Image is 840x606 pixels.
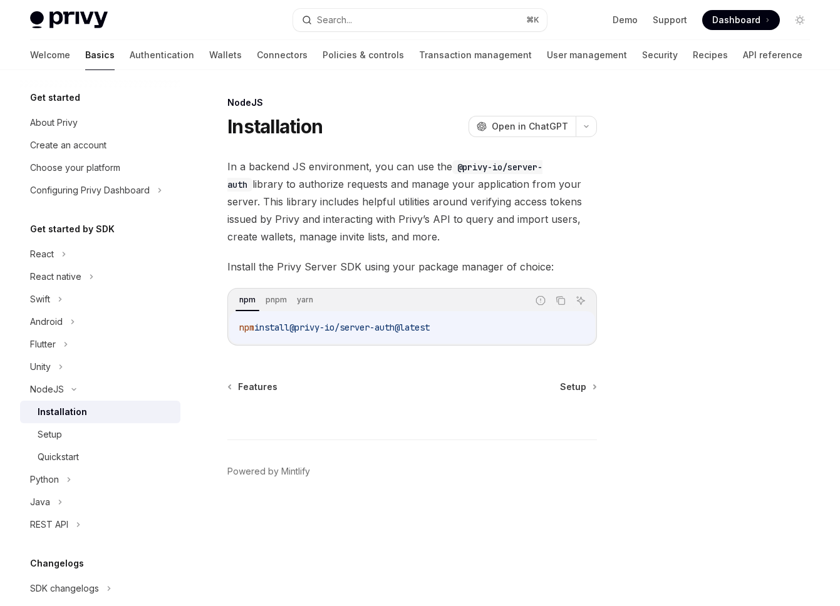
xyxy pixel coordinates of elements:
[30,183,150,198] div: Configuring Privy Dashboard
[323,40,404,70] a: Policies & controls
[642,40,678,70] a: Security
[492,120,568,133] span: Open in ChatGPT
[547,40,627,70] a: User management
[560,381,596,393] a: Setup
[254,322,289,333] span: install
[293,9,546,31] button: Search...⌘K
[743,40,802,70] a: API reference
[790,10,810,30] button: Toggle dark mode
[30,90,80,105] h5: Get started
[532,292,549,309] button: Report incorrect code
[229,381,277,393] a: Features
[317,13,352,28] div: Search...
[227,96,597,109] div: NodeJS
[227,158,597,245] span: In a backend JS environment, you can use the library to authorize requests and manage your applic...
[257,40,308,70] a: Connectors
[526,15,539,25] span: ⌘ K
[30,222,115,237] h5: Get started by SDK
[30,247,54,262] div: React
[30,138,106,153] div: Create an account
[693,40,728,70] a: Recipes
[38,449,79,465] div: Quickstart
[30,359,51,374] div: Unity
[209,40,242,70] a: Wallets
[653,14,687,26] a: Support
[239,322,254,333] span: npm
[236,292,259,307] div: npm
[130,40,194,70] a: Authentication
[712,14,760,26] span: Dashboard
[227,465,310,478] a: Powered by Mintlify
[30,269,81,284] div: React native
[227,258,597,275] span: Install the Privy Server SDK using your package manager of choice:
[38,427,62,442] div: Setup
[573,292,589,309] button: Ask AI
[552,292,569,309] button: Copy the contents from the code block
[20,401,180,423] a: Installation
[262,292,291,307] div: pnpm
[30,495,50,510] div: Java
[30,556,84,571] h5: Changelogs
[613,14,638,26] a: Demo
[20,157,180,179] a: Choose your platform
[30,292,50,307] div: Swift
[30,517,68,532] div: REST API
[419,40,532,70] a: Transaction management
[85,40,115,70] a: Basics
[30,115,78,130] div: About Privy
[30,581,99,596] div: SDK changelogs
[560,381,586,393] span: Setup
[30,337,56,352] div: Flutter
[20,446,180,468] a: Quickstart
[20,111,180,134] a: About Privy
[30,160,120,175] div: Choose your platform
[20,134,180,157] a: Create an account
[702,10,780,30] a: Dashboard
[30,472,59,487] div: Python
[30,314,63,329] div: Android
[30,40,70,70] a: Welcome
[20,423,180,446] a: Setup
[293,292,317,307] div: yarn
[469,116,576,137] button: Open in ChatGPT
[238,381,277,393] span: Features
[30,382,64,397] div: NodeJS
[227,115,323,138] h1: Installation
[38,404,87,419] div: Installation
[289,322,430,333] span: @privy-io/server-auth@latest
[30,11,108,29] img: light logo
